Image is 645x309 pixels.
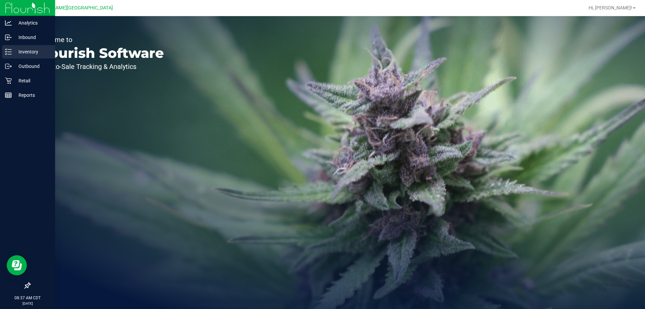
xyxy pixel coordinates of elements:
[3,301,52,306] p: [DATE]
[12,91,52,99] p: Reports
[5,63,12,70] inline-svg: Outbound
[5,92,12,99] inline-svg: Reports
[5,48,12,55] inline-svg: Inventory
[24,5,113,11] span: Ft [PERSON_NAME][GEOGRAPHIC_DATA]
[12,77,52,85] p: Retail
[12,62,52,70] p: Outbound
[12,19,52,27] p: Analytics
[5,20,12,26] inline-svg: Analytics
[7,255,27,275] iframe: Resource center
[36,46,164,60] p: Flourish Software
[3,295,52,301] p: 08:37 AM CDT
[5,34,12,41] inline-svg: Inbound
[12,48,52,56] p: Inventory
[36,36,164,43] p: Welcome to
[5,77,12,84] inline-svg: Retail
[36,63,164,70] p: Seed-to-Sale Tracking & Analytics
[589,5,632,10] span: Hi, [PERSON_NAME]!
[12,33,52,41] p: Inbound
